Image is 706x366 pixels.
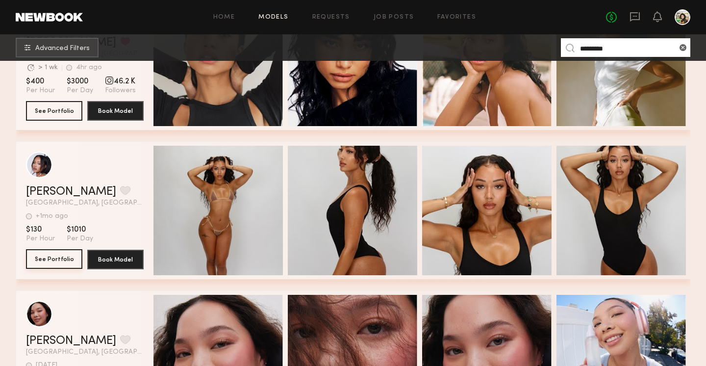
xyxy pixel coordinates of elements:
button: See Portfolio [26,101,82,121]
a: See Portfolio [26,250,82,269]
a: [PERSON_NAME] [26,335,116,347]
div: 4hr ago [76,64,102,71]
span: [GEOGRAPHIC_DATA], [GEOGRAPHIC_DATA] [26,200,144,207]
button: Book Model [87,250,144,269]
span: $1010 [67,225,93,235]
div: +1mo ago [36,213,68,220]
a: Home [213,14,235,21]
a: Job Posts [374,14,414,21]
span: Per Hour [26,235,55,243]
span: $130 [26,225,55,235]
button: Book Model [87,101,144,121]
span: Per Day [67,86,93,95]
div: > 1 wk [38,64,58,71]
button: See Portfolio [26,249,82,269]
a: Requests [312,14,350,21]
a: [PERSON_NAME] [26,186,116,198]
a: Models [258,14,288,21]
span: $3000 [67,77,93,86]
span: Advanced Filters [35,45,90,52]
span: Per Hour [26,86,55,95]
span: Per Day [67,235,93,243]
button: Advanced Filters [16,38,99,57]
span: [GEOGRAPHIC_DATA], [GEOGRAPHIC_DATA] [26,349,144,356]
span: Followers [105,86,136,95]
span: $400 [26,77,55,86]
a: Favorites [437,14,476,21]
span: 46.2 K [105,77,136,86]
